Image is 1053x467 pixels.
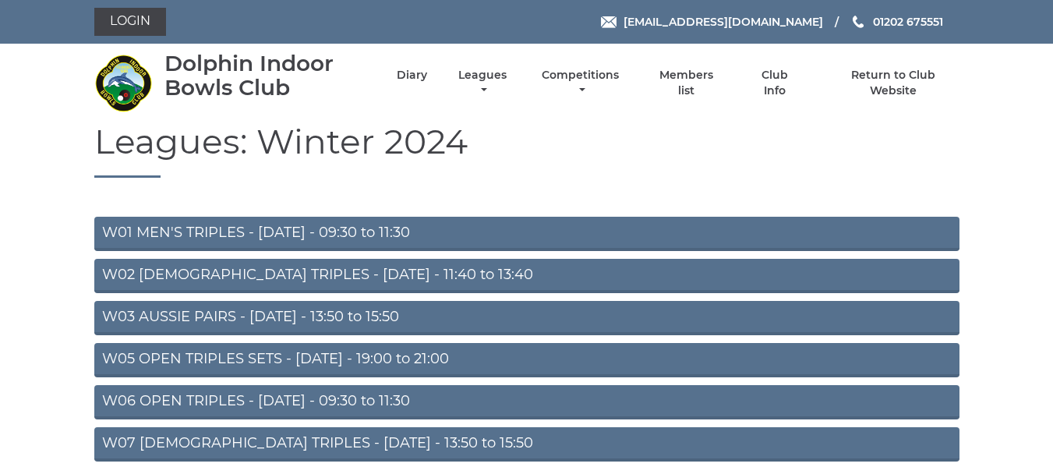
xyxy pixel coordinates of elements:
a: Email [EMAIL_ADDRESS][DOMAIN_NAME] [601,13,823,30]
a: Competitions [539,68,624,98]
a: W02 [DEMOGRAPHIC_DATA] TRIPLES - [DATE] - 11:40 to 13:40 [94,259,959,293]
a: Return to Club Website [827,68,959,98]
h1: Leagues: Winter 2024 [94,122,959,178]
a: Club Info [750,68,800,98]
a: Diary [397,68,427,83]
img: Dolphin Indoor Bowls Club [94,54,153,112]
div: Dolphin Indoor Bowls Club [164,51,369,100]
span: [EMAIL_ADDRESS][DOMAIN_NAME] [624,15,823,29]
span: 01202 675551 [873,15,943,29]
a: Phone us 01202 675551 [850,13,943,30]
a: W01 MEN'S TRIPLES - [DATE] - 09:30 to 11:30 [94,217,959,251]
a: Members list [650,68,722,98]
a: Leagues [454,68,511,98]
a: W05 OPEN TRIPLES SETS - [DATE] - 19:00 to 21:00 [94,343,959,377]
a: W03 AUSSIE PAIRS - [DATE] - 13:50 to 15:50 [94,301,959,335]
img: Phone us [853,16,864,28]
a: W07 [DEMOGRAPHIC_DATA] TRIPLES - [DATE] - 13:50 to 15:50 [94,427,959,462]
a: W06 OPEN TRIPLES - [DATE] - 09:30 to 11:30 [94,385,959,419]
a: Login [94,8,166,36]
img: Email [601,16,617,28]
